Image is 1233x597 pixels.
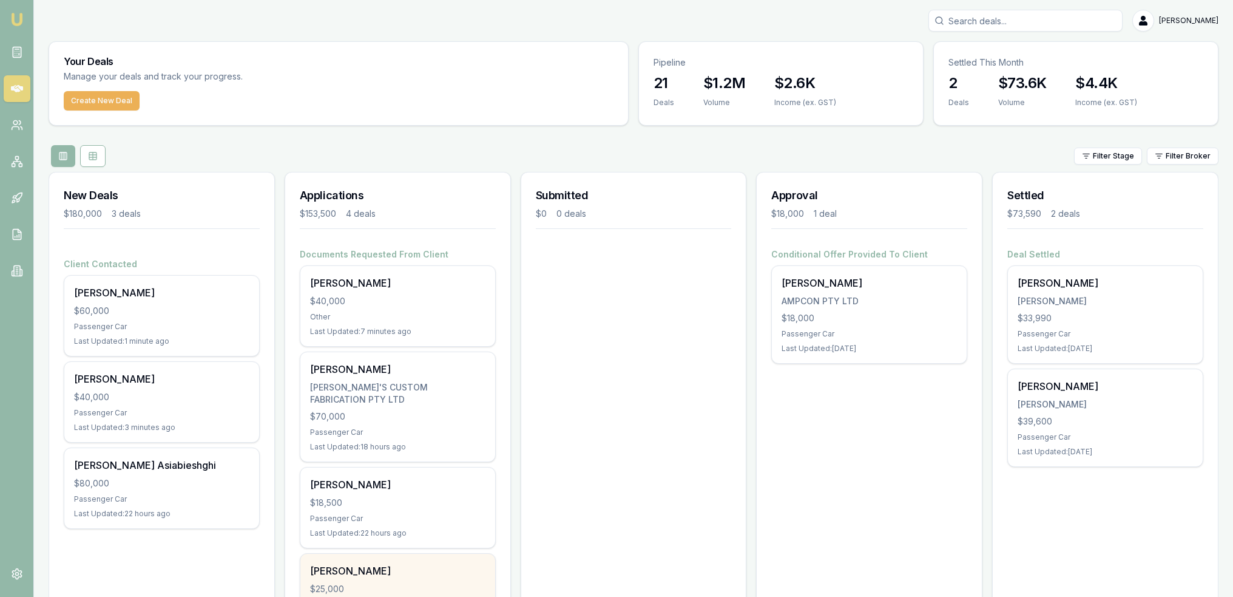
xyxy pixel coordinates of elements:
div: Last Updated: 3 minutes ago [74,423,249,432]
div: $70,000 [310,411,485,423]
div: Volume [998,98,1046,107]
div: [PERSON_NAME] Asiabieshghi [74,458,249,472]
h3: $1.2M [703,73,745,93]
div: $18,000 [771,208,804,220]
div: Income (ex. GST) [774,98,836,107]
img: emu-icon-u.png [10,12,24,27]
div: $180,000 [64,208,102,220]
div: [PERSON_NAME]'S CUSTOM FABRICATION PTY LTD [310,381,485,406]
h4: Deal Settled [1007,248,1203,261]
div: [PERSON_NAME] [310,477,485,492]
div: 2 deals [1051,208,1080,220]
div: $33,990 [1018,312,1193,324]
div: Deals [654,98,674,107]
button: Filter Stage [1074,148,1142,165]
div: Last Updated: 22 hours ago [74,509,249,519]
div: Passenger Car [310,514,485,524]
div: [PERSON_NAME] [1018,295,1193,307]
h4: Documents Requested From Client [300,248,496,261]
h3: 21 [654,73,674,93]
h3: Settled [1007,187,1203,204]
div: 3 deals [112,208,141,220]
div: $25,000 [310,583,485,595]
div: [PERSON_NAME] [1018,379,1193,394]
h3: 2 [948,73,969,93]
div: [PERSON_NAME] [1018,398,1193,411]
div: Volume [703,98,745,107]
div: Passenger Car [782,329,957,339]
div: Passenger Car [74,494,249,504]
h3: Submitted [536,187,732,204]
div: [PERSON_NAME] [310,276,485,290]
span: Filter Stage [1093,151,1134,161]
div: [PERSON_NAME] [310,564,485,578]
div: [PERSON_NAME] [310,362,485,377]
p: Pipeline [654,56,908,69]
div: Passenger Car [74,322,249,332]
div: $73,590 [1007,208,1041,220]
button: Create New Deal [64,91,140,111]
div: Last Updated: 7 minutes ago [310,327,485,336]
div: [PERSON_NAME] [782,276,957,290]
span: Filter Broker [1166,151,1211,161]
div: 1 deal [814,208,837,220]
div: AMPCON PTY LTD [782,295,957,307]
div: Last Updated: [DATE] [782,344,957,353]
div: Passenger Car [1018,329,1193,339]
h3: Applications [300,187,496,204]
span: [PERSON_NAME] [1159,16,1218,26]
div: $18,000 [782,312,957,324]
div: Other [310,312,485,322]
p: Manage your deals and track your progress. [64,70,374,84]
div: $40,000 [310,295,485,307]
div: [PERSON_NAME] [1018,276,1193,290]
h4: Conditional Offer Provided To Client [771,248,967,261]
div: [PERSON_NAME] [74,285,249,300]
div: Last Updated: [DATE] [1018,344,1193,353]
input: Search deals [928,10,1123,32]
div: $0 [536,208,547,220]
h3: New Deals [64,187,260,204]
div: Last Updated: 22 hours ago [310,528,485,538]
h3: $73.6K [998,73,1046,93]
div: [PERSON_NAME] [74,372,249,386]
h3: $2.6K [774,73,836,93]
div: 0 deals [556,208,586,220]
div: $18,500 [310,497,485,509]
div: 4 deals [346,208,376,220]
div: Passenger Car [74,408,249,418]
h3: Approval [771,187,967,204]
p: Settled This Month [948,56,1203,69]
div: $60,000 [74,305,249,317]
div: $153,500 [300,208,336,220]
div: $39,600 [1018,415,1193,428]
div: Income (ex. GST) [1075,98,1137,107]
div: Deals [948,98,969,107]
div: Last Updated: [DATE] [1018,447,1193,457]
div: Passenger Car [310,428,485,437]
div: Last Updated: 1 minute ago [74,336,249,346]
div: $40,000 [74,391,249,403]
h3: Your Deals [64,56,613,66]
h3: $4.4K [1075,73,1137,93]
div: $80,000 [74,477,249,490]
h4: Client Contacted [64,258,260,270]
div: Last Updated: 18 hours ago [310,442,485,452]
button: Filter Broker [1147,148,1218,165]
div: Passenger Car [1018,432,1193,442]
